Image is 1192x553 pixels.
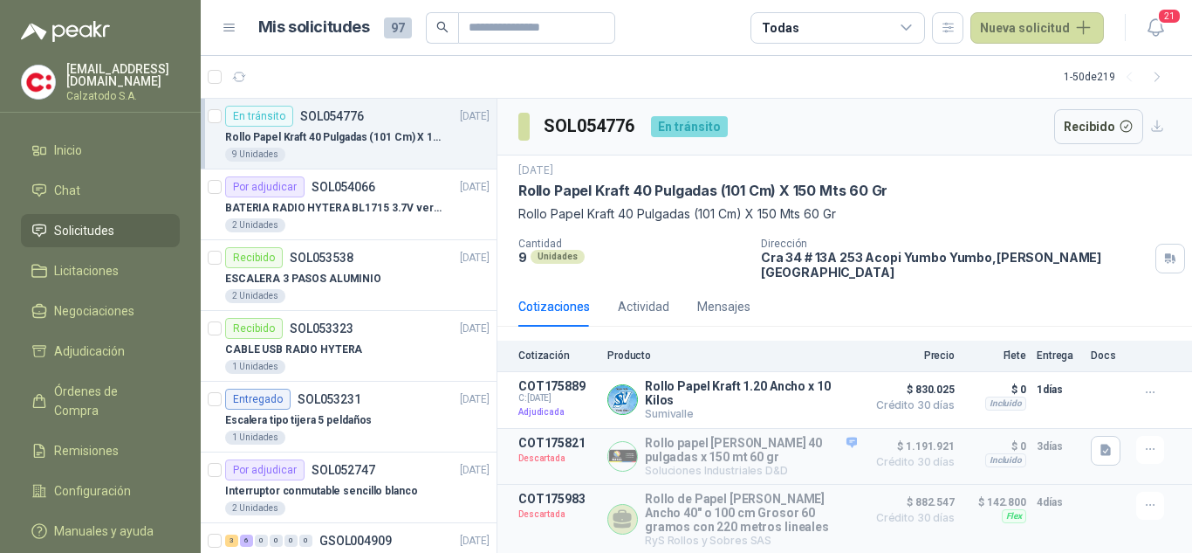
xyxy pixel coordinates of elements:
div: Actividad [618,297,669,316]
a: RecibidoSOL053323[DATE] CABLE USB RADIO HYTERA1 Unidades [201,311,497,382]
img: Logo peakr [21,21,110,42]
p: Descartada [518,506,597,523]
p: Producto [607,349,857,362]
button: 21 [1140,12,1171,44]
p: Cantidad [518,238,747,250]
p: $ 0 [965,379,1026,400]
p: Cra 34 # 13A 253 Acopi Yumbo Yumbo , [PERSON_NAME][GEOGRAPHIC_DATA] [761,250,1148,280]
a: Inicio [21,134,180,167]
p: SOL054066 [312,181,375,193]
span: $ 1.191.921 [867,436,955,457]
div: Todas [762,18,798,38]
p: Soluciones Industriales D&D [645,464,857,477]
p: GSOL004909 [319,535,392,547]
p: Rollo Papel Kraft 40 Pulgadas (101 Cm) X 150 Mts 60 Gr [225,129,442,146]
div: 0 [255,535,268,547]
a: Licitaciones [21,254,180,287]
p: Rollo de Papel [PERSON_NAME] Ancho 40" o 100 cm Grosor 60 gramos con 220 metros lineales [645,492,857,534]
p: Escalera tipo tijera 5 peldaños [225,412,372,429]
a: Órdenes de Compra [21,375,180,427]
div: En tránsito [225,106,293,127]
img: Company Logo [608,442,637,471]
p: Docs [1091,349,1126,362]
a: Configuración [21,474,180,508]
a: EntregadoSOL053231[DATE] Escalera tipo tijera 5 peldaños1 Unidades [201,382,497,453]
div: Unidades [531,250,585,264]
p: [EMAIL_ADDRESS][DOMAIN_NAME] [66,63,180,87]
div: Incluido [985,453,1026,467]
p: ESCALERA 3 PASOS ALUMINIO [225,271,381,287]
p: 1 días [1037,379,1080,400]
a: Negociaciones [21,294,180,328]
div: Por adjudicar [225,176,305,197]
p: Dirección [761,238,1148,250]
p: SOL053231 [298,393,361,405]
p: $ 142.800 [965,492,1026,513]
div: 2 Unidades [225,501,285,515]
span: 97 [384,17,412,38]
p: [DATE] [460,179,490,196]
p: Entrega [1037,349,1080,362]
div: 1 Unidades [225,360,285,374]
button: Recibido [1054,109,1144,144]
span: Crédito 30 días [867,400,955,411]
p: [DATE] [460,321,490,337]
p: BATERIA RADIO HYTERA BL1715 3.7V ver imagen [225,200,442,217]
div: 1 - 50 de 219 [1064,63,1171,91]
p: SOL054776 [300,110,364,122]
span: Solicitudes [54,221,114,240]
p: Rollo Papel Kraft 40 Pulgadas (101 Cm) X 150 Mts 60 Gr [518,204,1171,224]
div: 0 [299,535,312,547]
a: Por adjudicarSOL052747[DATE] Interruptor conmutable sencillo blanco2 Unidades [201,453,497,523]
div: En tránsito [651,116,728,137]
div: Mensajes [697,297,750,316]
div: Cotizaciones [518,297,590,316]
div: Recibido [225,318,283,339]
a: Solicitudes [21,214,180,247]
span: Órdenes de Compra [54,382,163,420]
span: Licitaciones [54,261,119,280]
p: COT175983 [518,492,597,506]
img: Company Logo [608,385,637,414]
p: Interruptor conmutable sencillo blanco [225,483,417,500]
p: 3 días [1037,436,1080,457]
p: Rollo papel [PERSON_NAME] 40 pulgadas x 150 mt 60 gr [645,436,857,464]
p: 9 [518,250,527,265]
div: Entregado [225,389,291,410]
div: 3 [225,535,238,547]
p: CABLE USB RADIO HYTERA [225,342,362,358]
p: [DATE] [460,108,490,125]
span: 21 [1157,8,1182,24]
a: Chat [21,174,180,207]
p: Precio [867,349,955,362]
span: C: [DATE] [518,393,597,404]
span: Remisiones [54,441,119,460]
p: [DATE] [460,250,490,266]
div: 2 Unidades [225,289,285,303]
span: Crédito 30 días [867,513,955,523]
p: Calzatodo S.A. [66,91,180,101]
div: 1 Unidades [225,431,285,445]
p: Rollo Papel Kraft 40 Pulgadas (101 Cm) X 150 Mts 60 Gr [518,182,887,200]
div: Flex [1002,509,1026,523]
p: [DATE] [460,391,490,408]
p: Rollo Papel Kraft 1.20 Ancho x 10 Kilos [645,379,857,407]
span: $ 882.547 [867,492,955,513]
p: COT175889 [518,379,597,393]
a: RecibidoSOL053538[DATE] ESCALERA 3 PASOS ALUMINIO2 Unidades [201,240,497,311]
a: Remisiones [21,434,180,467]
div: Recibido [225,247,283,268]
a: Adjudicación [21,335,180,368]
span: Inicio [54,141,82,160]
p: [DATE] [460,533,490,550]
span: search [436,21,449,33]
a: Por adjudicarSOL054066[DATE] BATERIA RADIO HYTERA BL1715 3.7V ver imagen2 Unidades [201,169,497,240]
p: Sumivalle [645,407,857,420]
span: Adjudicación [54,342,125,361]
p: 4 días [1037,492,1080,513]
span: Manuales y ayuda [54,522,154,541]
div: 9 Unidades [225,148,285,162]
div: Por adjudicar [225,460,305,480]
span: $ 830.025 [867,379,955,400]
p: Adjudicada [518,404,597,421]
